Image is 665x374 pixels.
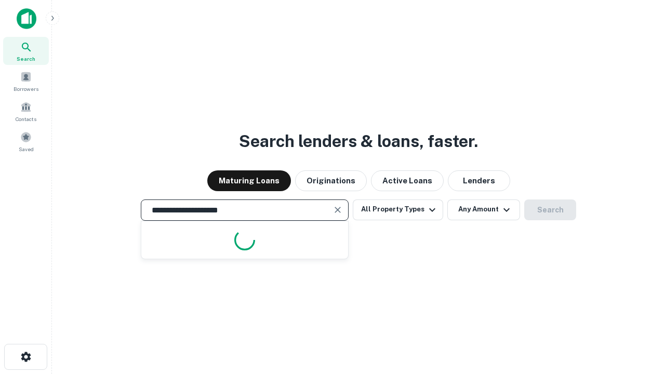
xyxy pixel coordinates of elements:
[371,170,444,191] button: Active Loans
[3,127,49,155] a: Saved
[295,170,367,191] button: Originations
[353,199,443,220] button: All Property Types
[447,199,520,220] button: Any Amount
[14,85,38,93] span: Borrowers
[16,115,36,123] span: Contacts
[17,55,35,63] span: Search
[3,97,49,125] a: Contacts
[3,37,49,65] a: Search
[330,203,345,217] button: Clear
[19,145,34,153] span: Saved
[239,129,478,154] h3: Search lenders & loans, faster.
[207,170,291,191] button: Maturing Loans
[448,170,510,191] button: Lenders
[3,67,49,95] a: Borrowers
[613,291,665,341] iframe: Chat Widget
[17,8,36,29] img: capitalize-icon.png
